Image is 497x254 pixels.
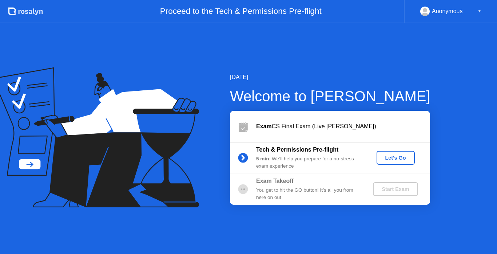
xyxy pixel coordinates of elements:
[256,123,272,129] b: Exam
[256,155,361,170] div: : We’ll help you prepare for a no-stress exam experience
[256,156,269,161] b: 5 min
[256,187,361,202] div: You get to hit the GO button! It’s all you from here on out
[256,178,294,184] b: Exam Takeoff
[256,146,338,153] b: Tech & Permissions Pre-flight
[432,7,463,16] div: Anonymous
[377,151,415,165] button: Let's Go
[230,73,430,82] div: [DATE]
[376,186,415,192] div: Start Exam
[478,7,481,16] div: ▼
[373,182,418,196] button: Start Exam
[379,155,412,161] div: Let's Go
[230,85,430,107] div: Welcome to [PERSON_NAME]
[256,122,430,131] div: CS Final Exam (Live [PERSON_NAME])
